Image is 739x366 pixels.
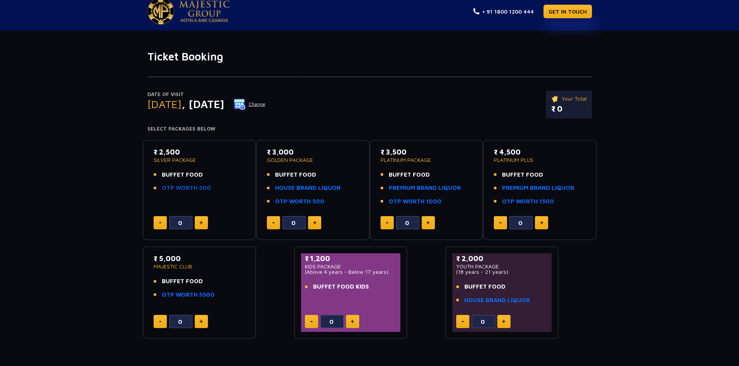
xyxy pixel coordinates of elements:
img: ticket [551,95,559,103]
p: (18 years - 21 years) [456,269,548,275]
p: ₹ 2,000 [456,253,548,264]
img: plus [540,221,543,225]
a: PREMIUM BRAND LIQUOR [389,184,461,192]
a: OTP WORTH 1500 [502,197,554,206]
span: [DATE] [147,98,182,110]
img: minus [310,321,313,322]
img: minus [159,321,161,322]
img: minus [386,222,388,223]
a: HOUSE BRAND LIQUOR [275,184,341,192]
img: minus [462,321,464,322]
p: Date of Visit [147,91,266,98]
p: PLATINUM PACKAGE [381,157,472,163]
a: OTP WORTH 500 [275,197,324,206]
p: MAJESTIC CLUB [154,264,246,269]
img: plus [351,320,354,323]
p: KIDS PACKAGE [305,264,397,269]
a: HOUSE BRAND LIQUOR [464,296,530,305]
a: + 91 1800 1200 444 [473,7,534,15]
h4: Select Packages Below [147,126,592,132]
p: PLATINUM PLUS [494,157,586,163]
span: BUFFET FOOD KIDS [313,282,369,291]
span: BUFFET FOOD [162,170,203,179]
p: YOUTH PACKAGE [456,264,548,269]
span: BUFFET FOOD [275,170,316,179]
span: BUFFET FOOD [502,170,543,179]
p: ₹ 2,500 [154,147,246,157]
span: BUFFET FOOD [389,170,430,179]
a: OTP WORTH 500 [162,184,211,192]
span: , [DATE] [182,98,224,110]
p: (Above 4 years - Below 17 years) [305,269,397,275]
a: GET IN TOUCH [543,5,592,18]
span: BUFFET FOOD [162,277,203,286]
img: plus [199,221,203,225]
img: Majestic Pride [179,0,230,22]
p: SILVER PACKAGE [154,157,246,163]
a: OTP WORTH 1000 [389,197,441,206]
p: Your Total [551,95,587,103]
a: OTP WORTH 5500 [162,290,215,299]
img: plus [502,320,505,323]
span: BUFFET FOOD [464,282,505,291]
img: minus [499,222,502,223]
img: minus [272,222,275,223]
p: ₹ 3,000 [267,147,359,157]
h1: Ticket Booking [147,50,592,63]
p: ₹ 4,500 [494,147,586,157]
img: plus [426,221,430,225]
img: minus [159,222,161,223]
img: plus [199,320,203,323]
a: PREMIUM BRAND LIQUOR [502,184,574,192]
p: ₹ 0 [551,103,587,115]
img: plus [313,221,317,225]
p: ₹ 1,200 [305,253,397,264]
p: ₹ 5,000 [154,253,246,264]
p: GOLDEN PACKAGE [267,157,359,163]
p: ₹ 3,500 [381,147,472,157]
button: Change [234,98,266,110]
